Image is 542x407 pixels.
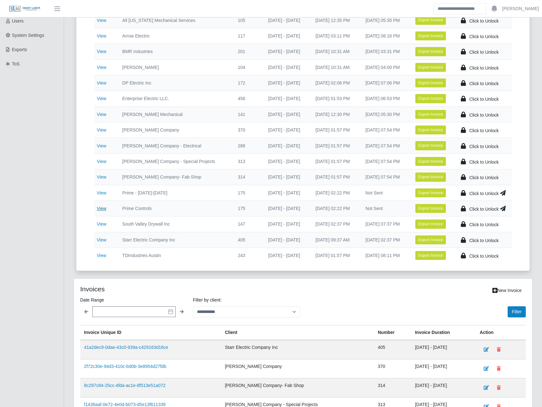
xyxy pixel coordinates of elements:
button: Export Invoice [415,125,446,134]
span: Click to Unlock [469,65,499,71]
td: 243 [233,248,263,263]
td: [DATE] - [DATE] [263,122,311,138]
td: [PERSON_NAME] Mechanical [117,106,233,122]
td: Starr Electric Company Inc [117,232,233,248]
td: [DATE] - [DATE] [263,200,311,216]
td: [PERSON_NAME] Company - Electrical [117,138,233,153]
td: [DATE] - [DATE] [411,359,476,378]
td: DP Electric Inc [117,75,233,91]
a: View [97,253,106,258]
td: [PERSON_NAME] Company- Fab Shop [117,169,233,185]
td: [PERSON_NAME] Company- Fab Shop [221,378,374,397]
a: View [97,33,106,38]
span: Click to Unlock [469,81,499,86]
span: Click to Unlock [469,254,499,259]
td: [DATE] 02:37 PM [360,232,410,248]
span: Click to Unlock [469,128,499,133]
a: View [97,80,106,85]
td: [DATE] - [DATE] [263,216,311,232]
td: 172 [233,75,263,91]
a: View [97,143,106,148]
td: 117 [233,28,263,44]
td: 104 [233,59,263,75]
td: [DATE] 07:54 PM [360,169,410,185]
label: Date Range [80,296,188,304]
td: South Valley Drywall Inc [117,216,233,232]
label: Filter by client: [193,296,300,304]
span: Click to Unlock [469,18,499,24]
a: View [97,18,106,23]
a: View [97,206,106,211]
a: View [97,174,106,180]
td: 147 [233,216,263,232]
button: Export Invoice [415,188,446,197]
td: 175 [233,185,263,200]
td: TDIndustries Austin [117,248,233,263]
a: f1436aaf-0e72-4e0d-b073-d5e13f611339 [84,402,165,407]
span: Click to Unlock [469,97,499,102]
td: [DATE] - [DATE] [263,169,311,185]
td: [DATE] 08:11 PM [360,248,410,263]
td: Prime Controls [117,200,233,216]
td: 314 [374,378,411,397]
td: [DATE] 10:31 AM [310,44,360,59]
td: [DATE] - [DATE] [263,75,311,91]
a: View [97,96,106,101]
th: Invoice Duration [411,325,476,340]
td: 314 [233,169,263,185]
td: 405 [374,340,411,359]
td: 288 [233,138,263,153]
td: Arrow Electric [117,28,233,44]
span: System Settings [12,33,44,38]
td: [DATE] - [DATE] [263,248,311,263]
button: Export Invoice [415,16,446,24]
td: [DATE] 08:16 PM [360,28,410,44]
td: All [US_STATE] Mechanical Services [117,12,233,28]
button: Export Invoice [415,94,446,103]
a: View [97,221,106,227]
td: [DATE] 05:30 PM [360,106,410,122]
td: [DATE] - [DATE] [263,28,311,44]
span: Click to Unlock [469,175,499,180]
td: 370 [233,122,263,138]
td: [DATE] - [DATE] [263,138,311,153]
td: [DATE] 12:35 PM [310,12,360,28]
th: Number [374,325,411,340]
td: BMR Industries [117,44,233,59]
button: Export Invoice [415,78,446,87]
td: [DATE] 06:53 PM [360,91,410,106]
th: Client [221,325,374,340]
button: Export Invoice [415,204,446,213]
td: [DATE] 07:54 PM [360,122,410,138]
button: Export Invoice [415,63,446,72]
button: Export Invoice [415,235,446,244]
a: View [97,237,106,242]
td: [DATE] - [DATE] [263,106,311,122]
td: [DATE] 01:57 PM [310,122,360,138]
td: [DATE] - [DATE] [411,340,476,359]
td: Prime - [DATE]-[DATE] [117,185,233,200]
td: [DATE] 01:57 PM [310,153,360,169]
button: Export Invoice [415,110,446,119]
button: Export Invoice [415,141,446,150]
td: [PERSON_NAME] Company - Special Projects [117,153,233,169]
td: [DATE] 07:54 PM [360,153,410,169]
span: Click to Unlock [469,34,499,39]
button: Export Invoice [415,220,446,228]
button: Export Invoice [415,157,446,166]
a: View [97,112,106,117]
td: [DATE] 02:22 PM [310,185,360,200]
td: 370 [374,359,411,378]
a: [PERSON_NAME] [502,5,539,12]
a: View [97,127,106,132]
td: 313 [233,153,263,169]
td: [DATE] 10:31 AM [310,59,360,75]
button: Export Invoice [415,173,446,181]
span: Click to Unlock [469,222,499,227]
span: ToS [12,61,20,66]
span: Users [12,18,24,24]
span: Click to Unlock [469,159,499,165]
td: [DATE] 01:57 PM [310,169,360,185]
a: 41a2dec9-0dae-43c0-939a-c429163d16ce [84,345,168,350]
td: [DATE] 01:53 PM [310,91,360,106]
